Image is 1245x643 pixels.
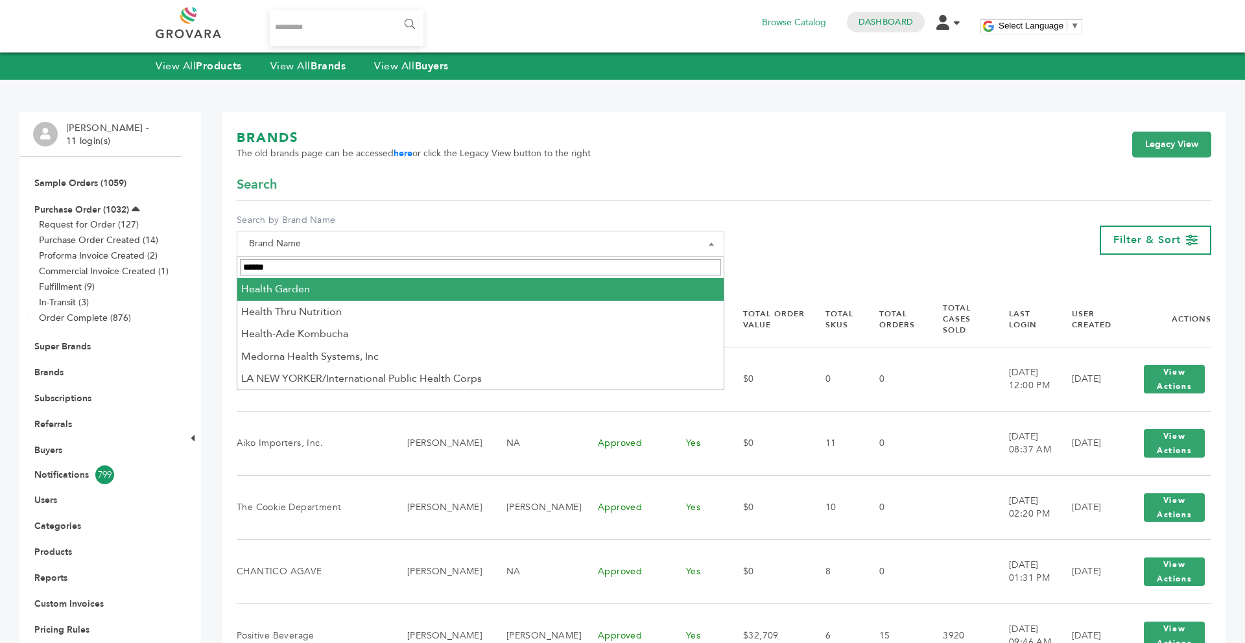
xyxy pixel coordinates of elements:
[727,475,809,539] td: $0
[859,16,913,28] a: Dashboard
[394,147,412,159] a: here
[670,539,727,603] td: Yes
[34,177,126,189] a: Sample Orders (1059)
[993,539,1056,603] td: [DATE] 01:31 PM
[39,250,158,262] a: Proforma Invoice Created (2)
[863,539,927,603] td: 0
[34,392,91,404] a: Subscriptions
[374,59,449,73] a: View AllBuyers
[391,475,490,539] td: [PERSON_NAME]
[727,292,809,347] th: Total Order Value
[993,475,1056,539] td: [DATE] 02:20 PM
[863,475,927,539] td: 0
[196,59,241,73] strong: Products
[237,301,724,323] li: Health Thru Nutrition
[582,539,670,603] td: Approved
[762,16,826,30] a: Browse Catalog
[993,347,1056,411] td: [DATE] 12:00 PM
[237,475,391,539] td: The Cookie Department
[39,234,158,246] a: Purchase Order Created (14)
[34,465,167,484] a: Notifications799
[1056,539,1121,603] td: [DATE]
[311,59,346,73] strong: Brands
[1144,365,1205,393] button: View Actions
[1144,557,1205,586] button: View Actions
[863,347,927,411] td: 0
[34,624,89,636] a: Pricing Rules
[1071,21,1079,30] span: ▼
[95,465,114,484] span: 799
[66,122,152,147] li: [PERSON_NAME] - 11 login(s)
[34,204,129,216] a: Purchase Order (1032)
[993,411,1056,475] td: [DATE] 08:37 AM
[237,411,391,475] td: Aiko Importers, Inc.
[490,411,582,475] td: NA
[237,323,724,345] li: Health-Ade Kombucha
[237,147,591,160] span: The old brands page can be accessed or click the Legacy View button to the right
[1144,493,1205,522] button: View Actions
[1113,233,1181,247] span: Filter & Sort
[582,411,670,475] td: Approved
[809,347,863,411] td: 0
[244,235,717,253] span: Brand Name
[33,122,58,146] img: profile.png
[237,231,724,257] span: Brand Name
[809,411,863,475] td: 11
[1056,411,1121,475] td: [DATE]
[34,572,67,584] a: Reports
[490,539,582,603] td: NA
[993,292,1056,347] th: Last Login
[809,539,863,603] td: 8
[727,347,809,411] td: $0
[809,292,863,347] th: Total SKUs
[237,539,391,603] td: CHANTICO AGAVE
[415,59,449,73] strong: Buyers
[34,598,104,610] a: Custom Invoices
[727,539,809,603] td: $0
[727,411,809,475] td: $0
[34,340,91,353] a: Super Brands
[1121,292,1211,347] th: Actions
[927,292,993,347] th: Total Cases Sold
[391,539,490,603] td: [PERSON_NAME]
[1144,429,1205,458] button: View Actions
[1056,292,1121,347] th: User Created
[34,494,57,506] a: Users
[39,312,131,324] a: Order Complete (876)
[1056,347,1121,411] td: [DATE]
[237,214,724,227] label: Search by Brand Name
[391,411,490,475] td: [PERSON_NAME]
[34,444,62,456] a: Buyers
[237,129,591,147] h1: BRANDS
[39,281,95,293] a: Fulfillment (9)
[670,411,727,475] td: Yes
[490,475,582,539] td: [PERSON_NAME]
[39,265,169,277] a: Commercial Invoice Created (1)
[39,218,139,231] a: Request for Order (127)
[670,475,727,539] td: Yes
[999,21,1063,30] span: Select Language
[156,59,242,73] a: View AllProducts
[1132,132,1211,158] a: Legacy View
[34,520,81,532] a: Categories
[999,21,1079,30] a: Select Language​
[863,292,927,347] th: Total Orders
[270,59,346,73] a: View AllBrands
[39,296,89,309] a: In-Transit (3)
[237,345,724,368] li: Medorna Health Systems, Inc
[237,278,724,300] li: Health Garden
[270,10,423,46] input: Search...
[809,475,863,539] td: 10
[34,546,72,558] a: Products
[1056,475,1121,539] td: [DATE]
[863,411,927,475] td: 0
[237,176,277,194] span: Search
[237,368,724,390] li: LA NEW YORKER/International Public Health Corps
[34,418,72,430] a: Referrals
[582,475,670,539] td: Approved
[34,366,64,379] a: Brands
[240,259,721,275] input: Search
